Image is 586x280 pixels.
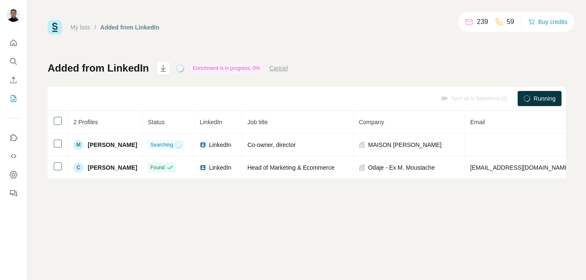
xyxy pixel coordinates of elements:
[73,140,84,150] div: M
[150,164,165,171] span: Found
[470,164,570,171] span: [EMAIL_ADDRESS][DOMAIN_NAME]
[200,141,206,148] img: LinkedIn logo
[7,8,20,22] img: Avatar
[200,119,222,125] span: LinkedIn
[7,91,20,106] button: My lists
[247,141,295,148] span: Co-owner, director
[88,163,137,172] span: [PERSON_NAME]
[48,20,62,35] img: Surfe Logo
[247,164,334,171] span: Head of Marketing & Ecommerce
[477,17,488,27] p: 239
[534,94,556,103] span: Running
[88,141,137,149] span: [PERSON_NAME]
[209,141,231,149] span: LinkedIn
[247,119,267,125] span: Job title
[368,163,435,172] span: Odaje - Ex M. Moustache
[190,63,262,73] div: Enrichment is in progress: 0%
[507,17,514,27] p: 59
[7,54,20,69] button: Search
[100,23,159,32] div: Added from LinkedIn
[7,149,20,164] button: Use Surfe API
[95,23,96,32] li: /
[359,119,384,125] span: Company
[470,119,485,125] span: Email
[7,186,20,201] button: Feedback
[528,16,567,28] button: Buy credits
[150,141,173,149] span: Searching
[368,141,441,149] span: MAISON [PERSON_NAME]
[209,163,231,172] span: LinkedIn
[7,130,20,145] button: Use Surfe on LinkedIn
[7,35,20,51] button: Quick start
[7,167,20,182] button: Dashboard
[148,119,165,125] span: Status
[73,163,84,173] div: C
[200,164,206,171] img: LinkedIn logo
[7,72,20,88] button: Enrich CSV
[269,64,288,72] button: Cancel
[48,61,149,75] h1: Added from LinkedIn
[73,119,98,125] span: 2 Profiles
[70,24,90,31] a: My lists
